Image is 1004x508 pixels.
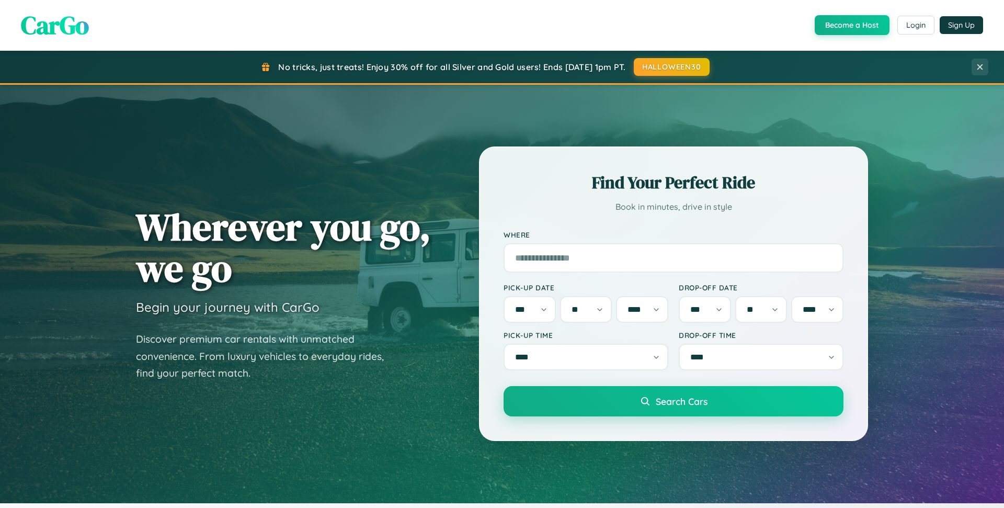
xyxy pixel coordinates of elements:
[504,331,668,340] label: Pick-up Time
[136,331,397,382] p: Discover premium car rentals with unmatched convenience. From luxury vehicles to everyday rides, ...
[897,16,934,35] button: Login
[634,58,710,76] button: HALLOWEEN30
[278,62,625,72] span: No tricks, just treats! Enjoy 30% off for all Silver and Gold users! Ends [DATE] 1pm PT.
[504,199,843,215] p: Book in minutes, drive in style
[504,283,668,292] label: Pick-up Date
[504,230,843,239] label: Where
[504,386,843,416] button: Search Cars
[504,171,843,194] h2: Find Your Perfect Ride
[940,16,983,34] button: Sign Up
[679,283,843,292] label: Drop-off Date
[656,396,708,407] span: Search Cars
[136,299,320,315] h3: Begin your journey with CarGo
[21,8,89,42] span: CarGo
[679,331,843,340] label: Drop-off Time
[136,206,431,289] h1: Wherever you go, we go
[815,15,889,35] button: Become a Host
